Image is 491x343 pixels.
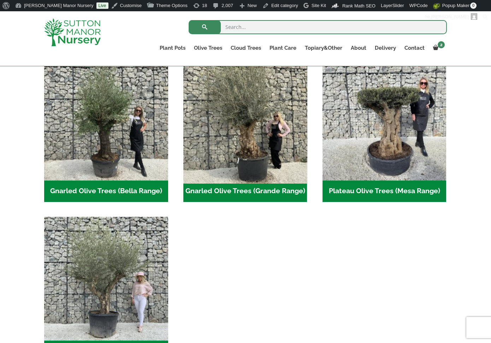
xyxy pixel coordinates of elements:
[423,11,480,23] a: Hi,
[190,43,226,53] a: Olive Trees
[323,180,446,202] h2: Plateau Olive Trees (Mesa Range)
[96,2,108,9] a: Live
[431,14,469,19] span: [PERSON_NAME]
[312,3,326,8] span: Site Kit
[301,43,347,53] a: Topiary&Other
[183,57,307,202] a: Visit product category Gnarled Olive Trees (Grande Range)
[470,2,477,9] span: 0
[44,217,168,341] img: Multi Stem Olives (Arcadia Range)
[44,57,168,180] img: Gnarled Olive Trees (Bella Range)
[323,57,446,180] img: Plateau Olive Trees (Mesa Range)
[44,18,101,46] img: logo
[265,43,301,53] a: Plant Care
[400,43,429,53] a: Contact
[323,57,446,202] a: Visit product category Plateau Olive Trees (Mesa Range)
[371,43,400,53] a: Delivery
[347,43,371,53] a: About
[438,41,445,48] span: 2
[342,3,375,8] span: Rank Math SEO
[44,57,168,202] a: Visit product category Gnarled Olive Trees (Bella Range)
[44,180,168,202] h2: Gnarled Olive Trees (Bella Range)
[226,43,265,53] a: Cloud Trees
[429,43,447,53] a: 2
[189,20,447,34] input: Search...
[183,180,307,202] h2: Gnarled Olive Trees (Grande Range)
[180,54,310,183] img: Gnarled Olive Trees (Grande Range)
[155,43,190,53] a: Plant Pots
